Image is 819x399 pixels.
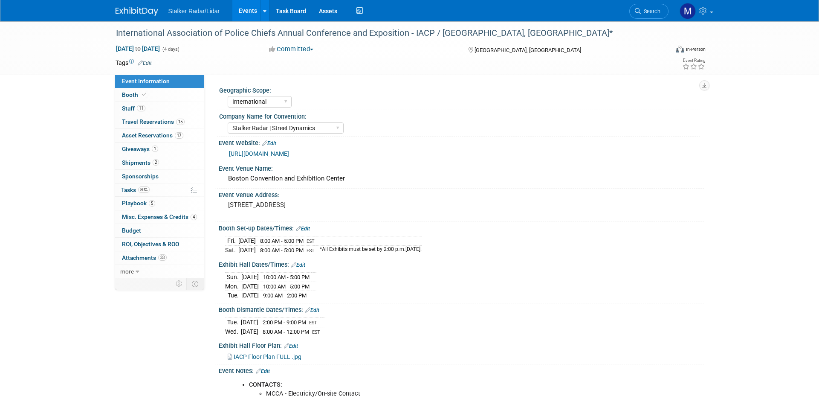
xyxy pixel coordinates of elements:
span: 8:00 AM - 5:00 PM [260,247,304,253]
div: Geographic Scope: [219,84,700,95]
td: [DATE] [241,318,258,327]
a: Edit [305,307,319,313]
span: EST [312,329,320,335]
td: Sun. [225,273,241,282]
span: EST [309,320,317,326]
td: [DATE] [238,245,256,254]
td: Sat. [225,245,238,254]
span: 2 [153,159,159,166]
div: Boston Convention and Exhibition Center [225,172,697,185]
td: Tue. [225,318,241,327]
b: CONTACTS: [249,381,282,388]
a: Attachments33 [115,251,204,265]
span: 8:00 AM - 5:00 PM [260,238,304,244]
a: Asset Reservations17 [115,129,204,142]
td: [DATE] [238,236,256,246]
td: Fri. [225,236,238,246]
span: Giveaways [122,146,158,152]
span: 4 [191,214,197,220]
a: Search [629,4,669,19]
span: 10:00 AM - 5:00 PM [263,283,310,290]
div: In-Person [686,46,706,52]
td: *All Exhibits must be set by 2:00 p.m.[DATE]. [315,245,422,254]
span: 15 [176,119,185,125]
span: to [134,45,142,52]
img: ExhibitDay [116,7,158,16]
span: (4 days) [162,47,179,52]
pre: [STREET_ADDRESS] [228,201,411,209]
a: Sponsorships [115,170,204,183]
img: Format-Inperson.png [676,46,684,52]
span: 10:00 AM - 5:00 PM [263,274,310,280]
a: Event Information [115,75,204,88]
div: Event Venue Address: [219,189,704,199]
i: Booth reservation complete [142,92,146,97]
a: Shipments2 [115,156,204,169]
td: [DATE] [241,327,258,336]
span: 2:00 PM - 9:00 PM [263,319,306,326]
span: 17 [175,132,183,139]
span: Attachments [122,254,167,261]
div: Exhibit Hall Dates/Times: [219,258,704,269]
td: Toggle Event Tabs [186,278,204,289]
a: Edit [256,368,270,374]
td: [DATE] [241,291,259,300]
span: 80% [138,186,150,193]
span: Travel Reservations [122,118,185,125]
span: Sponsorships [122,173,159,180]
td: [DATE] [241,282,259,291]
span: Asset Reservations [122,132,183,139]
span: Stalker Radar/Lidar [168,8,220,15]
span: 9:00 AM - 2:00 PM [263,292,307,299]
td: Personalize Event Tab Strip [172,278,187,289]
span: Playbook [122,200,155,207]
a: Travel Reservations15 [115,115,204,128]
div: Booth Dismantle Dates/Times: [219,303,704,315]
a: Misc. Expenses & Credits4 [115,210,204,224]
span: 11 [137,105,145,111]
td: Wed. [225,327,241,336]
td: Mon. [225,282,241,291]
img: Mark LaChapelle [680,3,696,19]
a: Edit [138,60,152,66]
span: [DATE] [DATE] [116,45,160,52]
div: Booth Set-up Dates/Times: [219,222,704,233]
a: Edit [291,262,305,268]
div: Event Website: [219,137,704,148]
span: EST [307,239,315,244]
a: Edit [284,343,298,349]
span: 1 [152,146,158,152]
div: Company Name for Convention: [219,110,700,121]
a: Edit [262,140,276,146]
span: Shipments [122,159,159,166]
a: Budget [115,224,204,237]
span: Budget [122,227,141,234]
div: Event Venue Name: [219,162,704,173]
span: IACP Floor Plan FULL .jpg [234,353,301,360]
a: Tasks80% [115,183,204,197]
span: 8:00 AM - 12:00 PM [263,329,309,335]
a: Booth [115,88,204,102]
td: Tue. [225,291,241,300]
span: 33 [158,254,167,261]
span: Booth [122,91,148,98]
div: Event Rating [682,58,705,63]
a: [URL][DOMAIN_NAME] [229,150,289,157]
span: Event Information [122,78,170,84]
span: EST [307,248,315,253]
span: 5 [149,200,155,207]
a: more [115,265,204,278]
span: Tasks [121,186,150,193]
div: International Association of Police Chiefs Annual Conference and Exposition - IACP / [GEOGRAPHIC_... [113,26,656,41]
span: Staff [122,105,145,112]
a: Edit [296,226,310,232]
td: Tags [116,58,152,67]
a: Playbook5 [115,197,204,210]
div: Exhibit Hall Floor Plan: [219,339,704,350]
a: IACP Floor Plan FULL .jpg [228,353,301,360]
span: Search [641,8,660,15]
span: more [120,268,134,275]
a: Giveaways1 [115,143,204,156]
div: Event Format [618,44,706,57]
span: Misc. Expenses & Credits [122,213,197,220]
